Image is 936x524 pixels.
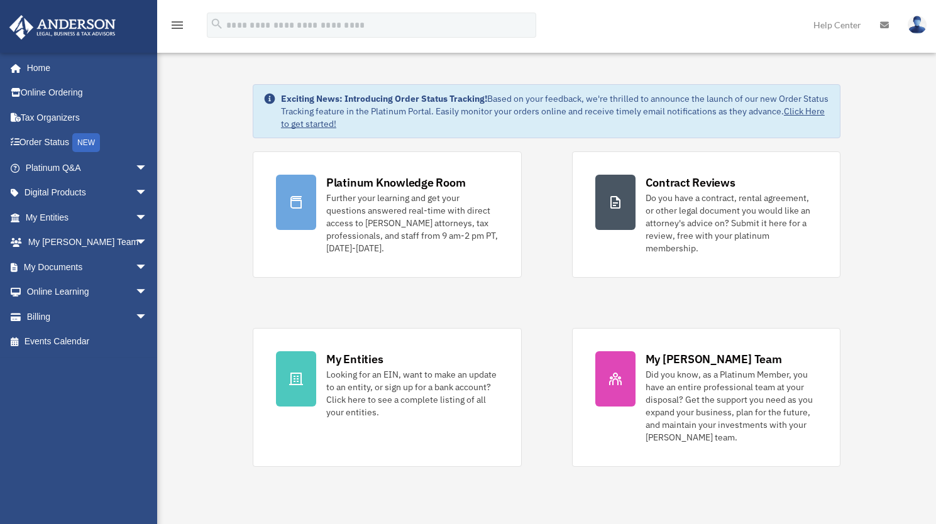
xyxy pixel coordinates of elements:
[9,230,167,255] a: My [PERSON_NAME] Teamarrow_drop_down
[135,230,160,256] span: arrow_drop_down
[281,106,825,129] a: Click Here to get started!
[6,15,119,40] img: Anderson Advisors Platinum Portal
[253,151,522,278] a: Platinum Knowledge Room Further your learning and get your questions answered real-time with dire...
[646,368,818,444] div: Did you know, as a Platinum Member, you have an entire professional team at your disposal? Get th...
[9,329,167,354] a: Events Calendar
[572,151,841,278] a: Contract Reviews Do you have a contract, rental agreement, or other legal document you would like...
[9,80,167,106] a: Online Ordering
[170,22,185,33] a: menu
[135,155,160,181] span: arrow_drop_down
[9,304,167,329] a: Billingarrow_drop_down
[9,105,167,130] a: Tax Organizers
[135,205,160,231] span: arrow_drop_down
[253,328,522,467] a: My Entities Looking for an EIN, want to make an update to an entity, or sign up for a bank accoun...
[908,16,927,34] img: User Pic
[281,93,487,104] strong: Exciting News: Introducing Order Status Tracking!
[646,175,735,190] div: Contract Reviews
[9,155,167,180] a: Platinum Q&Aarrow_drop_down
[281,92,830,130] div: Based on your feedback, we're thrilled to announce the launch of our new Order Status Tracking fe...
[170,18,185,33] i: menu
[210,17,224,31] i: search
[9,280,167,305] a: Online Learningarrow_drop_down
[646,192,818,254] div: Do you have a contract, rental agreement, or other legal document you would like an attorney's ad...
[135,304,160,330] span: arrow_drop_down
[326,175,466,190] div: Platinum Knowledge Room
[9,55,160,80] a: Home
[646,351,782,367] div: My [PERSON_NAME] Team
[326,351,383,367] div: My Entities
[135,180,160,206] span: arrow_drop_down
[326,368,498,418] div: Looking for an EIN, want to make an update to an entity, or sign up for a bank account? Click her...
[9,180,167,205] a: Digital Productsarrow_drop_down
[135,254,160,280] span: arrow_drop_down
[135,280,160,305] span: arrow_drop_down
[9,205,167,230] a: My Entitiesarrow_drop_down
[9,254,167,280] a: My Documentsarrow_drop_down
[72,133,100,152] div: NEW
[572,328,841,467] a: My [PERSON_NAME] Team Did you know, as a Platinum Member, you have an entire professional team at...
[326,192,498,254] div: Further your learning and get your questions answered real-time with direct access to [PERSON_NAM...
[9,130,167,156] a: Order StatusNEW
